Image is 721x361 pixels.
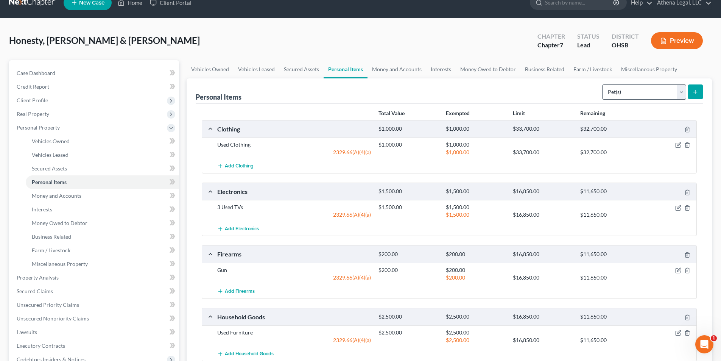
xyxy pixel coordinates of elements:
div: $11,650.00 [576,274,643,281]
a: Vehicles Owned [187,60,234,78]
span: Add Household Goods [225,351,274,357]
div: $1,500.00 [442,203,509,211]
div: $16,850.00 [509,274,576,281]
a: Secured Claims [11,284,179,298]
a: Business Related [26,230,179,244]
button: Preview [651,32,703,49]
a: Business Related [520,60,569,78]
a: Secured Assets [279,60,324,78]
button: Add Firearms [217,284,255,298]
div: $200.00 [375,266,442,274]
span: Secured Assets [32,165,67,172]
span: Vehicles Owned [32,138,70,144]
div: $1,500.00 [442,188,509,195]
div: $33,700.00 [509,148,576,156]
div: District [612,32,639,41]
span: Farm / Livestock [32,247,70,253]
div: $11,650.00 [576,336,643,344]
div: Clothing [213,125,375,133]
span: Secured Claims [17,288,53,294]
a: Lawsuits [11,325,179,339]
a: Unsecured Priority Claims [11,298,179,312]
div: Household Goods [213,313,375,321]
a: Case Dashboard [11,66,179,80]
div: $1,000.00 [442,125,509,133]
div: $11,650.00 [576,211,643,219]
a: Farm / Livestock [569,60,617,78]
span: Money Owed to Debtor [32,220,87,226]
span: Lawsuits [17,329,37,335]
div: Electronics [213,188,375,195]
span: Real Property [17,111,49,117]
div: Status [577,32,600,41]
div: $2,500.00 [442,336,509,344]
a: Money Owed to Debtor [456,60,520,78]
strong: Limit [513,110,525,116]
a: Credit Report [11,80,179,94]
span: Vehicles Leased [32,152,69,158]
div: 2329.66(A)(4)(a) [213,211,375,219]
div: 2329.66(A)(4)(a) [213,148,375,156]
span: 7 [560,41,563,48]
a: Secured Assets [26,162,179,175]
div: $2,500.00 [442,329,509,336]
span: Executory Contracts [17,342,65,349]
div: $33,700.00 [509,125,576,133]
div: $1,500.00 [375,203,442,211]
a: Farm / Livestock [26,244,179,257]
a: Vehicles Leased [234,60,279,78]
div: Used Furniture [213,329,375,336]
div: Personal Items [196,92,241,102]
span: Miscellaneous Property [32,261,88,267]
span: Interests [32,206,52,213]
a: Unsecured Nonpriority Claims [11,312,179,325]
div: $32,700.00 [576,148,643,156]
button: Add Household Goods [217,347,274,361]
div: Chapter [537,32,565,41]
a: Personal Items [26,175,179,189]
div: 3 Used TVs [213,203,375,211]
span: Add Electronics [225,226,259,232]
div: $11,650.00 [576,251,643,258]
div: $1,000.00 [375,125,442,133]
strong: Total Value [378,110,405,116]
div: $1,000.00 [375,141,442,148]
span: Add Firearms [225,288,255,294]
div: $200.00 [375,251,442,258]
span: Unsecured Priority Claims [17,302,79,308]
a: Miscellaneous Property [617,60,682,78]
div: $2,500.00 [375,313,442,320]
div: $200.00 [442,274,509,281]
a: Money and Accounts [368,60,426,78]
a: Miscellaneous Property [26,257,179,271]
div: $11,650.00 [576,313,643,320]
a: Personal Items [324,60,368,78]
div: 2329.66(A)(4)(a) [213,274,375,281]
div: $2,500.00 [375,329,442,336]
div: $1,500.00 [442,211,509,219]
strong: Remaining [580,110,605,116]
div: $2,500.00 [442,313,509,320]
span: Add Clothing [225,163,254,169]
div: Gun [213,266,375,274]
div: Lead [577,41,600,50]
span: 1 [711,335,717,341]
div: 2329.66(A)(4)(a) [213,336,375,344]
div: $16,850.00 [509,313,576,320]
span: Personal Items [32,179,67,185]
div: $16,850.00 [509,336,576,344]
div: $16,850.00 [509,251,576,258]
a: Money Owed to Debtor [26,216,179,230]
span: Personal Property [17,124,60,131]
div: $200.00 [442,266,509,274]
a: Executory Contracts [11,339,179,353]
div: $16,850.00 [509,188,576,195]
div: OHSB [612,41,639,50]
button: Add Electronics [217,222,259,236]
span: Credit Report [17,83,49,90]
div: Chapter [537,41,565,50]
a: Property Analysis [11,271,179,284]
span: Client Profile [17,97,48,103]
div: $1,000.00 [442,141,509,148]
button: Add Clothing [217,159,254,173]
